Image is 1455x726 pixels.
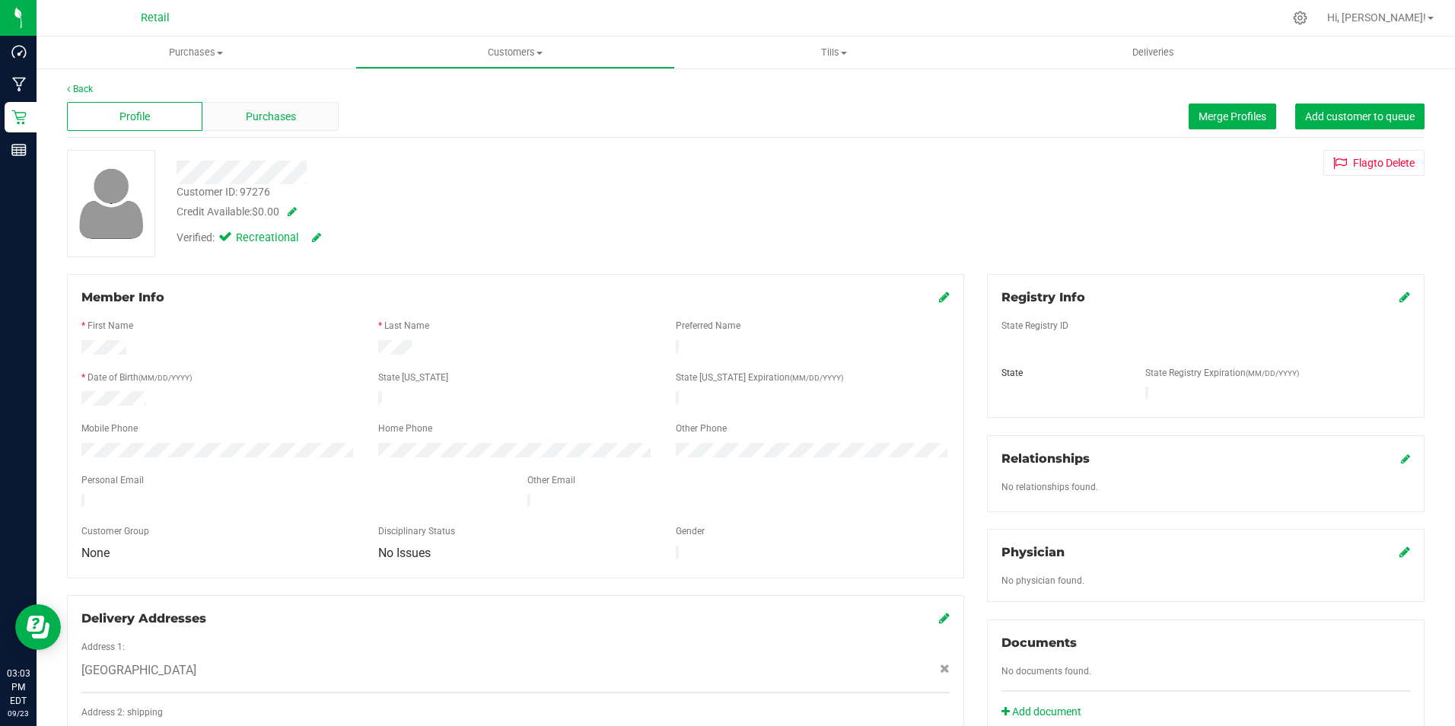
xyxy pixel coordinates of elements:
span: Customers [356,46,673,59]
label: Last Name [384,319,429,333]
label: First Name [88,319,133,333]
span: Recreational [236,230,297,247]
span: [GEOGRAPHIC_DATA] [81,661,196,680]
span: None [81,546,110,560]
label: State Registry Expiration [1145,366,1299,380]
label: State Registry ID [1001,319,1068,333]
inline-svg: Dashboard [11,44,27,59]
span: Member Info [81,290,164,304]
inline-svg: Manufacturing [11,77,27,92]
button: Flagto Delete [1323,150,1425,176]
label: State [US_STATE] [378,371,448,384]
div: Verified: [177,230,321,247]
span: $0.00 [252,205,279,218]
label: Home Phone [378,422,432,435]
span: No documents found. [1001,666,1091,677]
label: Address 2: shipping [81,705,163,719]
button: Merge Profiles [1189,103,1276,129]
inline-svg: Retail [11,110,27,125]
a: Back [67,84,93,94]
inline-svg: Reports [11,142,27,158]
a: Tills [675,37,994,68]
span: No physician found. [1001,575,1084,586]
span: Deliveries [1112,46,1195,59]
a: Deliveries [994,37,1313,68]
span: Hi, [PERSON_NAME]! [1327,11,1426,24]
label: Address 1: [81,640,125,654]
label: Gender [676,524,705,538]
span: Documents [1001,635,1077,650]
div: Credit Available: [177,204,844,220]
button: Add customer to queue [1295,103,1425,129]
span: Retail [141,11,170,24]
span: (MM/DD/YYYY) [138,374,192,382]
a: Purchases [37,37,355,68]
div: Manage settings [1291,11,1310,25]
span: Purchases [246,109,296,125]
p: 03:03 PM EDT [7,667,30,708]
span: Add customer to queue [1305,110,1415,123]
div: State [990,366,1134,380]
label: State [US_STATE] Expiration [676,371,843,384]
span: Registry Info [1001,290,1085,304]
img: user-icon.png [72,164,151,243]
label: No relationships found. [1001,480,1098,494]
label: Disciplinary Status [378,524,455,538]
a: Add document [1001,704,1089,720]
span: Purchases [37,46,355,59]
a: Customers [355,37,674,68]
span: (MM/DD/YYYY) [1246,369,1299,377]
span: Relationships [1001,451,1090,466]
label: Preferred Name [676,319,740,333]
div: Customer ID: 97276 [177,184,270,200]
p: 09/23 [7,708,30,719]
label: Personal Email [81,473,144,487]
label: Date of Birth [88,371,192,384]
label: Mobile Phone [81,422,138,435]
span: (MM/DD/YYYY) [790,374,843,382]
span: Physician [1001,545,1065,559]
span: Delivery Addresses [81,611,206,626]
span: No Issues [378,546,431,560]
label: Other Phone [676,422,727,435]
label: Other Email [527,473,575,487]
label: Customer Group [81,524,149,538]
span: Merge Profiles [1199,110,1266,123]
span: Profile [119,109,150,125]
span: Tills [676,46,993,59]
iframe: Resource center [15,604,61,650]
